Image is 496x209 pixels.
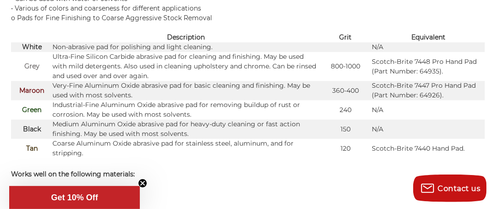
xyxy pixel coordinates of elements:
[372,100,485,119] td: N/A
[319,52,372,81] td: 800-1000
[319,119,372,139] td: 150
[372,139,485,158] td: Scotch-Brite 7440 Hand Pad.
[319,33,372,42] th: Grit
[438,184,481,193] span: Contact us
[22,106,41,114] strong: Green
[413,175,487,202] button: Contact us
[52,81,319,100] td: Very-Fine Aluminum Oxide abrasive pad for basic cleaning and finishing. May be used with most sol...
[319,81,372,100] td: 360-400
[23,125,41,133] strong: Black
[24,62,40,70] strong: Grey
[26,144,38,153] strong: Tan
[52,33,319,42] th: Description
[52,42,319,52] td: Non-abrasive pad for polishing and light cleaning.
[52,100,319,119] td: Industrial-Fine Aluminum Oxide abrasive pad for removing buildup of rust or corrosion. May be use...
[372,81,485,100] td: Scotch-Brite 7447 Pro Hand Pad (Part Number: 64926).
[52,139,319,158] td: Coarse Aluminum Oxide abrasive pad for stainless steel, aluminum, and for stripping.
[372,52,485,81] td: Scotch-Brite 7448 Pro Hand Pad (Part Number: 64935).
[11,170,135,178] strong: Works well on the following materials:
[51,193,98,202] span: Get 10% Off
[19,86,44,95] strong: Maroon
[319,100,372,119] td: 240
[372,119,485,139] td: N/A
[52,52,319,81] td: Ultra-Fine Silicon Carbide abrasive pad for cleaning and finishing. May be used with mild deterge...
[22,43,42,51] strong: White
[372,42,485,52] td: N/A
[52,119,319,139] td: Medium Aluminum Oxide abrasive pad for heavy-duty cleaning or fast action finishing. May be used ...
[138,179,147,188] button: Close teaser
[319,139,372,158] td: 120
[9,186,140,209] div: Get 10% OffClose teaser
[372,33,485,42] th: Equivalent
